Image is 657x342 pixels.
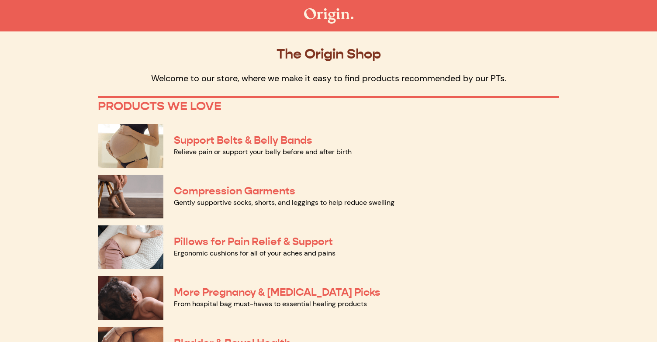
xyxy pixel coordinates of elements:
img: More Pregnancy & Postpartum Picks [98,276,163,320]
img: Compression Garments [98,175,163,218]
img: Pillows for Pain Relief & Support [98,225,163,269]
a: Pillows for Pain Relief & Support [174,235,333,248]
a: Relieve pain or support your belly before and after birth [174,147,352,156]
img: Support Belts & Belly Bands [98,124,163,168]
a: From hospital bag must-haves to essential healing products [174,299,367,308]
a: Ergonomic cushions for all of your aches and pains [174,249,335,258]
img: The Origin Shop [304,8,353,24]
a: More Pregnancy & [MEDICAL_DATA] Picks [174,286,380,299]
a: Compression Garments [174,184,295,197]
p: The Origin Shop [98,45,559,62]
a: Support Belts & Belly Bands [174,134,312,147]
p: PRODUCTS WE LOVE [98,99,559,114]
p: Welcome to our store, where we make it easy to find products recommended by our PTs. [98,73,559,84]
a: Gently supportive socks, shorts, and leggings to help reduce swelling [174,198,394,207]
